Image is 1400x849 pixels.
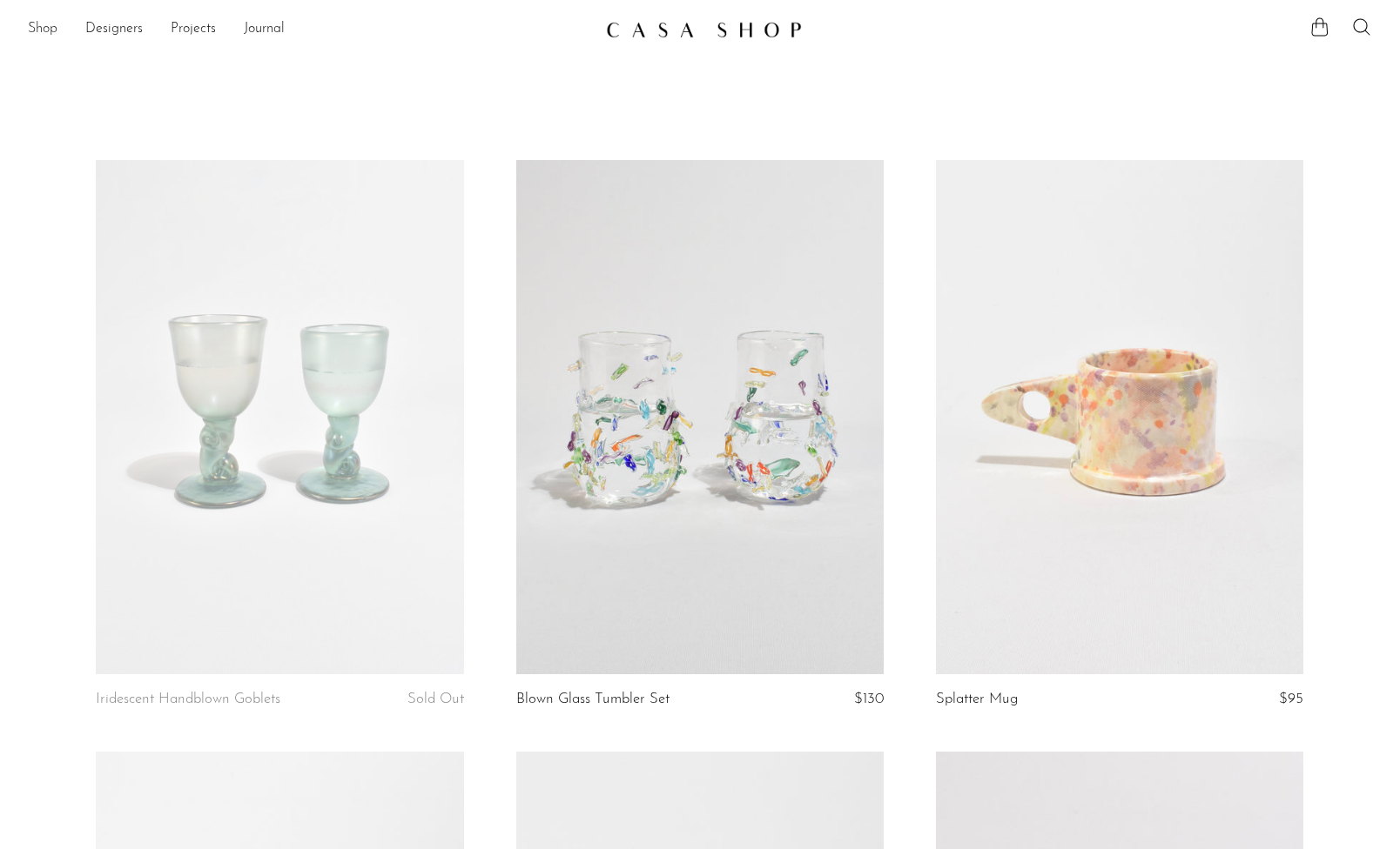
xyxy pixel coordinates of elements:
[96,692,280,707] a: Iridescent Handblown Goblets
[407,692,464,706] span: Sold Out
[516,692,670,707] a: Blown Glass Tumbler Set
[28,18,57,41] a: Shop
[28,15,592,44] nav: Desktop navigation
[85,18,143,41] a: Designers
[244,18,285,41] a: Journal
[28,15,592,44] ul: NEW HEADER MENU
[1279,692,1303,706] span: $95
[854,692,884,706] span: $130
[936,692,1018,707] a: Splatter Mug
[171,18,216,41] a: Projects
